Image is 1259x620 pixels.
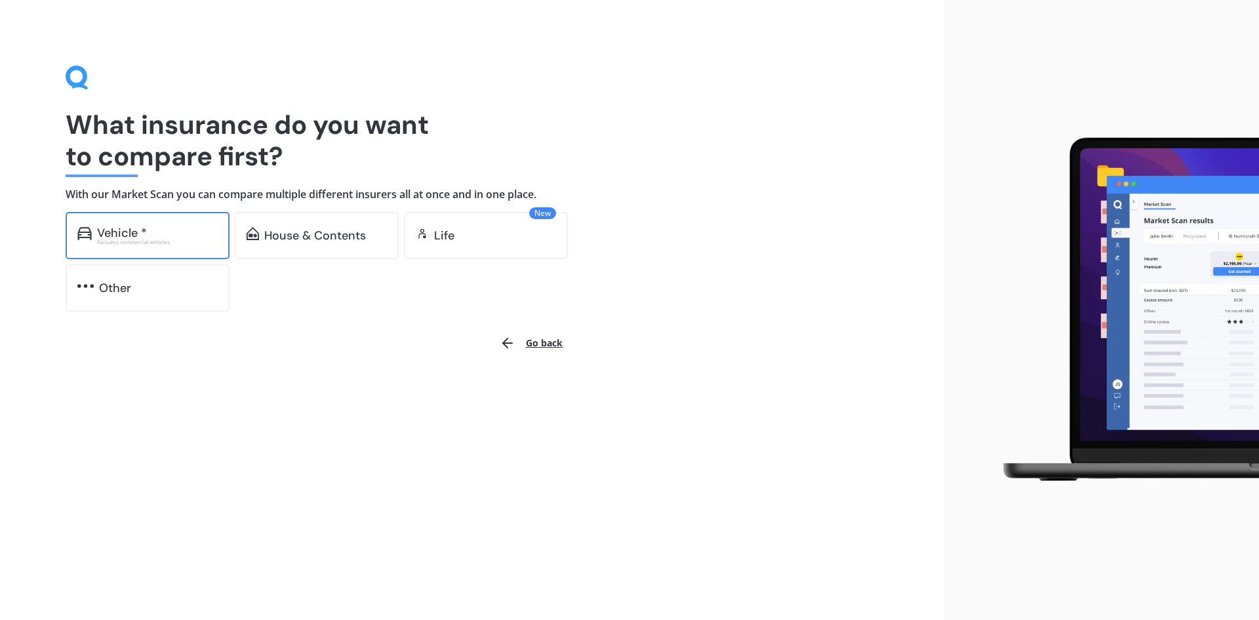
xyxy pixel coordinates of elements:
[77,227,92,240] img: car.f15378c7a67c060ca3f3.svg
[66,188,879,201] h4: With our Market Scan you can compare multiple different insurers all at once and in one place.
[77,279,94,293] img: other.81dba5aafe580aa69f38.svg
[264,229,366,242] div: House & Contents
[66,109,879,172] h1: What insurance do you want to compare first?
[247,227,259,240] img: home-and-contents.b802091223b8502ef2dd.svg
[434,229,454,242] div: Life
[97,226,147,239] div: Vehicle *
[97,239,218,245] div: Excludes commercial vehicles
[99,281,131,295] div: Other
[416,227,429,240] img: life.f720d6a2d7cdcd3ad642.svg
[984,130,1259,491] img: laptop.webp
[529,207,556,219] span: New
[492,327,570,359] button: Go back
